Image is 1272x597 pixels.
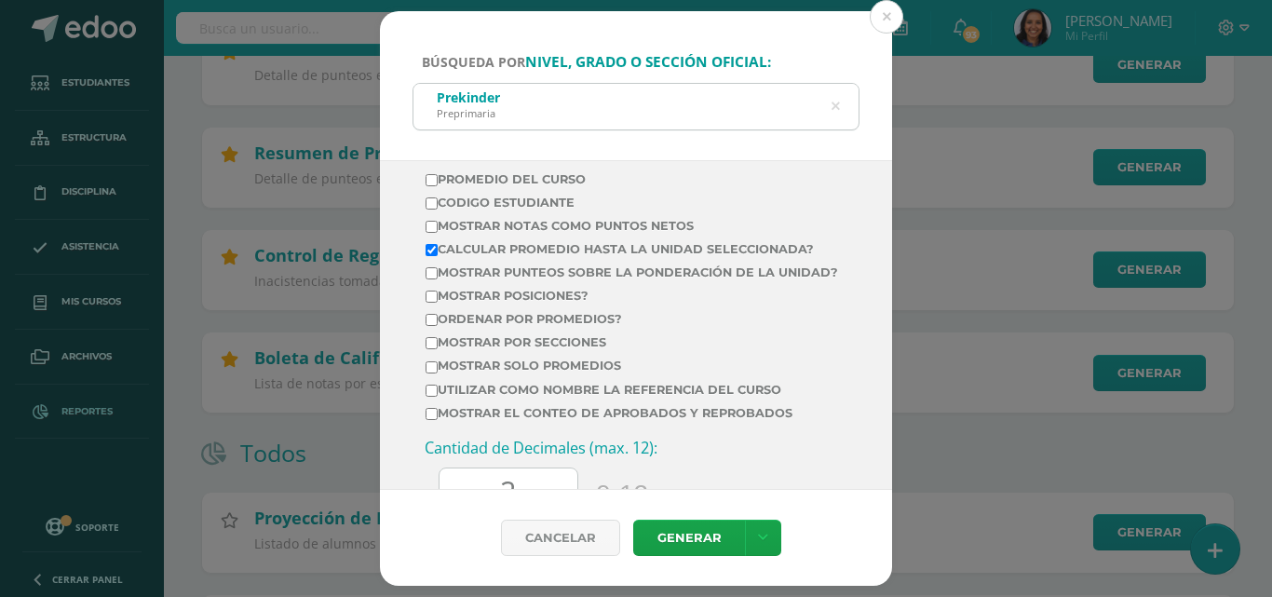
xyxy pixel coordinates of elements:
input: Promedio del Curso [426,174,438,186]
label: Mostrar el conteo de Aprobados y Reprobados [426,406,838,420]
div: Preprimaria [437,106,500,120]
label: Utilizar como nombre la referencia del curso [426,383,838,397]
input: Mostrar posiciones? [426,291,438,303]
input: Mostrar punteos sobre la ponderación de la unidad? [426,267,438,279]
label: Calcular promedio hasta la unidad seleccionada? [426,242,838,256]
a: Generar [633,520,745,556]
input: ej. Primero primaria, etc. [413,84,859,129]
label: Mostrar Notas Como Puntos Netos [426,219,838,233]
input: Mostrar por secciones [426,337,438,349]
input: Calcular promedio hasta la unidad seleccionada? [426,244,438,256]
label: Mostrar posiciones? [426,289,838,303]
label: Promedio del Curso [426,172,838,186]
h3: Cantidad de Decimales (max. 12): [425,438,847,458]
div: Cancelar [501,520,620,556]
label: Codigo Estudiante [426,196,838,210]
span: 0-12 [596,479,648,508]
label: Mostrar solo promedios [426,359,838,373]
span: Búsqueda por [422,53,771,71]
input: Mostrar el conteo de Aprobados y Reprobados [426,408,438,420]
input: Mostrar Notas Como Puntos Netos [426,221,438,233]
input: Codigo Estudiante [426,197,438,210]
label: Ordenar por promedios? [426,312,838,326]
label: Mostrar por secciones [426,335,838,349]
label: Mostrar punteos sobre la ponderación de la unidad? [426,265,838,279]
div: Prekinder [437,88,500,106]
input: Mostrar solo promedios [426,361,438,373]
input: Utilizar como nombre la referencia del curso [426,385,438,397]
input: Ordenar por promedios? [426,314,438,326]
strong: nivel, grado o sección oficial: [525,52,771,72]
